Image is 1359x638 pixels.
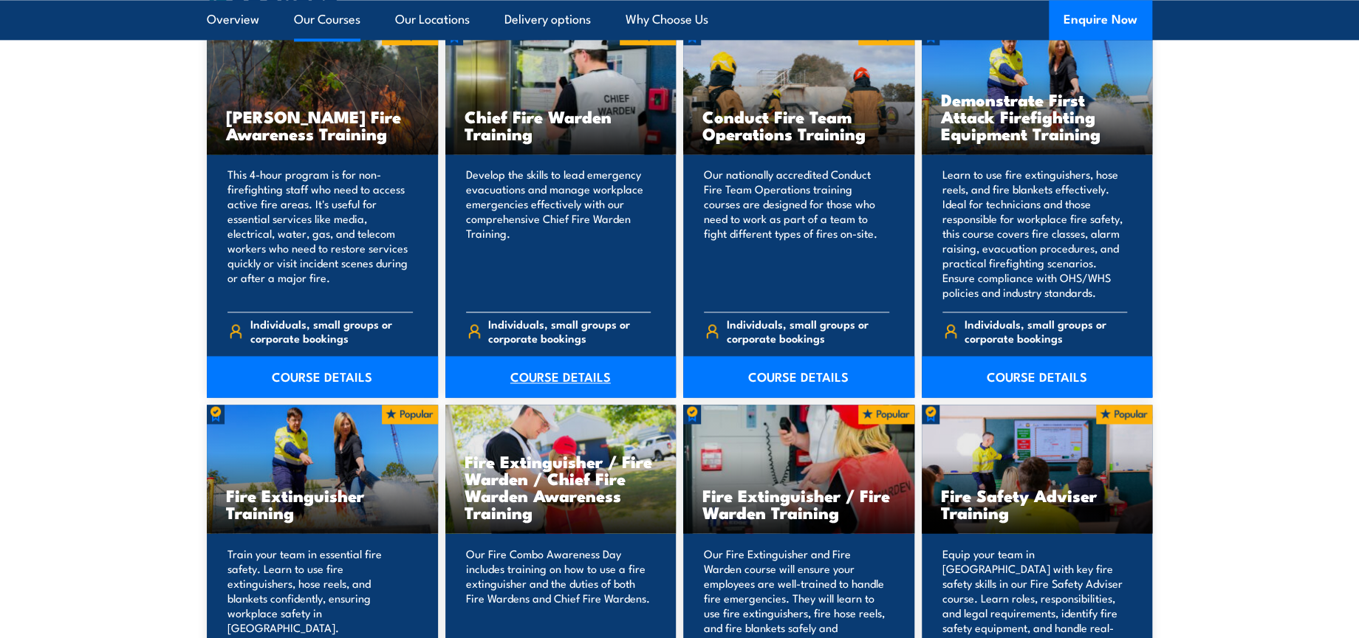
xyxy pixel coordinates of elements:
h3: Conduct Fire Team Operations Training [702,108,895,142]
a: COURSE DETAILS [207,356,438,397]
span: Individuals, small groups or corporate bookings [965,317,1127,345]
h3: Fire Extinguisher / Fire Warden / Chief Fire Warden Awareness Training [465,453,657,521]
p: Develop the skills to lead emergency evacuations and manage workplace emergencies effectively wit... [466,167,651,300]
a: COURSE DETAILS [445,356,677,397]
p: Learn to use fire extinguishers, hose reels, and fire blankets effectively. Ideal for technicians... [942,167,1128,300]
h3: Chief Fire Warden Training [465,108,657,142]
h3: Fire Extinguisher Training [226,487,419,521]
a: COURSE DETAILS [683,356,914,397]
h3: [PERSON_NAME] Fire Awareness Training [226,108,419,142]
span: Individuals, small groups or corporate bookings [488,317,651,345]
h3: Fire Extinguisher / Fire Warden Training [702,487,895,521]
p: This 4-hour program is for non-firefighting staff who need to access active fire areas. It's usef... [227,167,413,300]
h3: Demonstrate First Attack Firefighting Equipment Training [941,91,1134,142]
span: Individuals, small groups or corporate bookings [250,317,413,345]
p: Our nationally accredited Conduct Fire Team Operations training courses are designed for those wh... [704,167,889,300]
span: Individuals, small groups or corporate bookings [727,317,889,345]
a: COURSE DETAILS [922,356,1153,397]
h3: Fire Safety Adviser Training [941,487,1134,521]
